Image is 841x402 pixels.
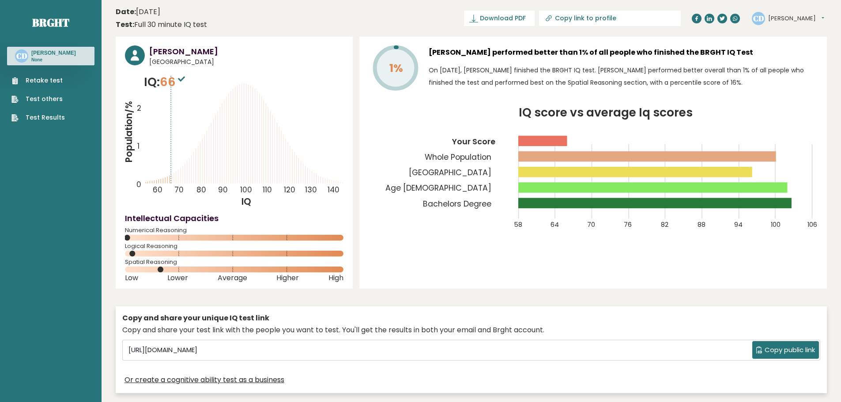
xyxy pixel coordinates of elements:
tspan: 90 [218,184,228,195]
span: Numerical Reasoning [125,229,343,232]
text: CD [753,13,764,23]
tspan: Age [DEMOGRAPHIC_DATA] [385,183,491,193]
tspan: Bachelors Degree [423,199,491,209]
time: [DATE] [116,7,160,17]
h4: Intellectual Capacities [125,212,343,224]
span: Higher [276,276,299,280]
tspan: Whole Population [425,152,491,162]
div: Full 30 minute IQ test [116,19,207,30]
tspan: IQ [242,195,252,208]
tspan: 0 [136,179,141,190]
tspan: 140 [328,184,339,195]
span: Copy public link [765,345,815,355]
a: Or create a cognitive ability test as a business [124,375,284,385]
tspan: 60 [153,184,162,195]
span: Low [125,276,138,280]
div: Copy and share your test link with the people you want to test. You'll get the results in both yo... [122,325,820,335]
h3: [PERSON_NAME] performed better than 1% of all people who finished the BRGHT IQ Test [429,45,818,60]
p: On [DATE], [PERSON_NAME] finished the BRGHT IQ test. [PERSON_NAME] performed better overall than ... [429,64,818,89]
b: Test: [116,19,134,30]
tspan: 100 [240,184,252,195]
span: Average [218,276,247,280]
span: [GEOGRAPHIC_DATA] [149,57,343,67]
tspan: 94 [734,220,743,229]
tspan: 2 [137,103,141,114]
p: None [31,57,76,63]
h3: [PERSON_NAME] [31,49,76,56]
tspan: 80 [196,184,206,195]
span: Spatial Reasoning [125,260,343,264]
tspan: 1% [389,60,403,76]
a: Test Results [11,113,65,122]
span: Lower [167,276,188,280]
h3: [PERSON_NAME] [149,45,343,57]
tspan: IQ score vs average Iq scores [519,104,693,120]
tspan: 130 [305,184,317,195]
text: CD [16,51,27,61]
tspan: 82 [661,220,668,229]
b: Date: [116,7,136,17]
tspan: Population/% [123,101,135,163]
tspan: 110 [263,184,272,195]
span: 66 [160,74,187,90]
div: Copy and share your unique IQ test link [122,313,820,323]
a: Retake test [11,76,65,85]
tspan: 100 [771,220,781,229]
span: High [328,276,343,280]
span: Logical Reasoning [125,244,343,248]
tspan: 76 [624,220,632,229]
a: Download PDF [464,11,535,26]
tspan: 1 [137,141,140,151]
span: Download PDF [480,14,526,23]
tspan: Your Score [452,136,495,147]
button: [PERSON_NAME] [768,14,824,23]
tspan: 64 [551,220,559,229]
tspan: [GEOGRAPHIC_DATA] [409,167,491,178]
tspan: 70 [174,184,184,195]
a: Test others [11,94,65,104]
a: Brght [32,15,69,30]
tspan: 120 [284,184,295,195]
tspan: 70 [587,220,595,229]
tspan: 58 [514,220,522,229]
p: IQ: [144,73,187,91]
tspan: 88 [698,220,705,229]
tspan: 106 [807,220,817,229]
button: Copy public link [752,341,819,359]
